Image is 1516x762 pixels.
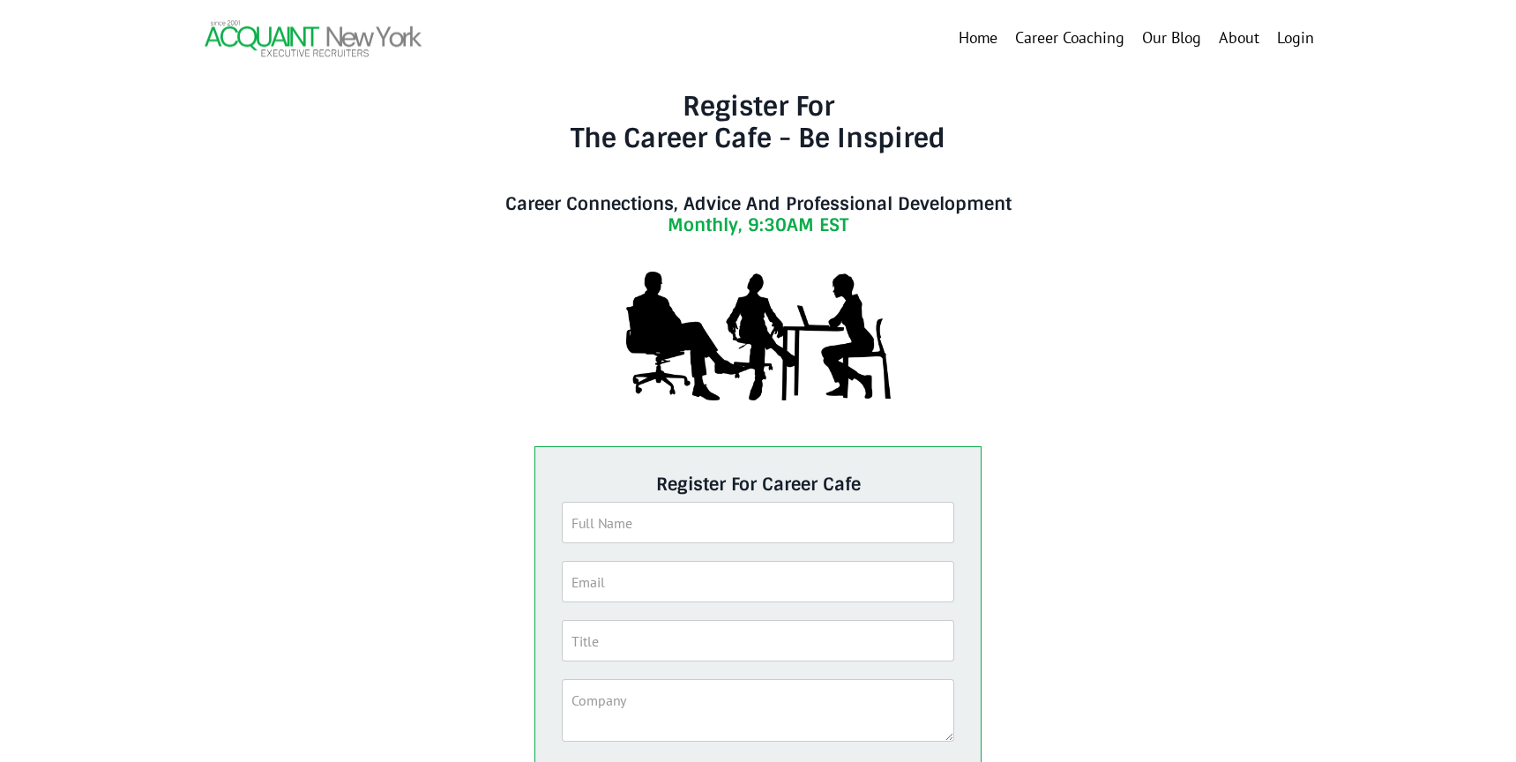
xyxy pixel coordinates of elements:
h3: Register For The Career Cafe - Be Inspired [439,91,1077,186]
a: Home [959,26,997,51]
input: Email [562,561,955,602]
input: Full Name [562,502,955,543]
a: Our Blog [1142,26,1201,51]
img: Header Logo [203,18,423,59]
strong: Monthly, 9:30AM EST [668,213,848,236]
input: Title [562,620,955,661]
a: About [1219,26,1259,51]
a: Career Coaching [1015,26,1124,51]
strong: Career Connections, Advice And Professional Development [505,192,1012,215]
h5: Register For Career Cafe [562,474,955,495]
a: Login [1277,27,1314,48]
